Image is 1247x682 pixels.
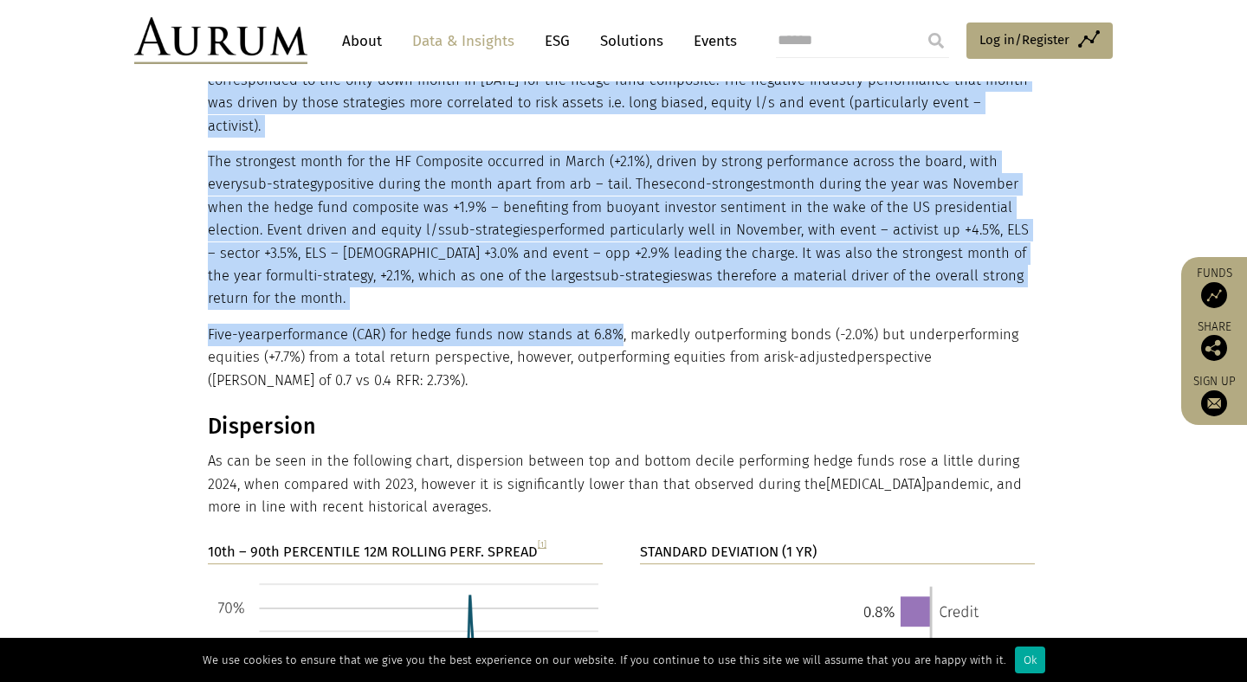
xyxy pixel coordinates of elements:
strong: STANDARD DEVIATION (1 YR) [640,544,817,560]
span: multi-strategy [283,267,373,284]
a: ESG [536,25,578,57]
span: Log in/Register [979,29,1069,50]
a: Log in/Register [966,23,1113,59]
img: Aurum [134,17,307,64]
span: sub-strategy [242,176,324,192]
img: Share this post [1201,335,1227,361]
span: sub-strategies [595,267,688,284]
a: Sign up [1190,374,1238,416]
span: [MEDICAL_DATA] [826,476,926,492]
span: second-strongest [659,176,772,192]
span: sub-strategies [445,222,538,238]
input: Submit [919,23,953,58]
a: Events [685,25,737,57]
strong: 10th – 90th PERCENTILE 12M ROLLING PERF. SPREAD [208,544,546,560]
p: As can be seen in the following chart, dispersion between top and bottom decile performing hedge ... [208,450,1035,518]
div: Share [1190,321,1238,361]
p: The strongest month for the HF Composite occurred in March (+2.1%), driven by strong performance ... [208,151,1035,311]
h3: Dispersion [208,414,1035,440]
div: Ok [1015,647,1045,673]
img: Access Funds [1201,282,1227,308]
p: performance (CAR) for hedge funds now stands at 6.8%, markedly outperforming bonds (-2.0%) but un... [208,324,1035,392]
span: Five-year [208,326,266,343]
a: Funds [1190,266,1238,308]
span: risk-adjusted [772,349,856,365]
a: [1] [538,539,546,549]
img: Sign up to our newsletter [1201,390,1227,416]
a: Solutions [591,25,672,57]
a: Data & Insights [404,25,523,57]
a: About [333,25,391,57]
